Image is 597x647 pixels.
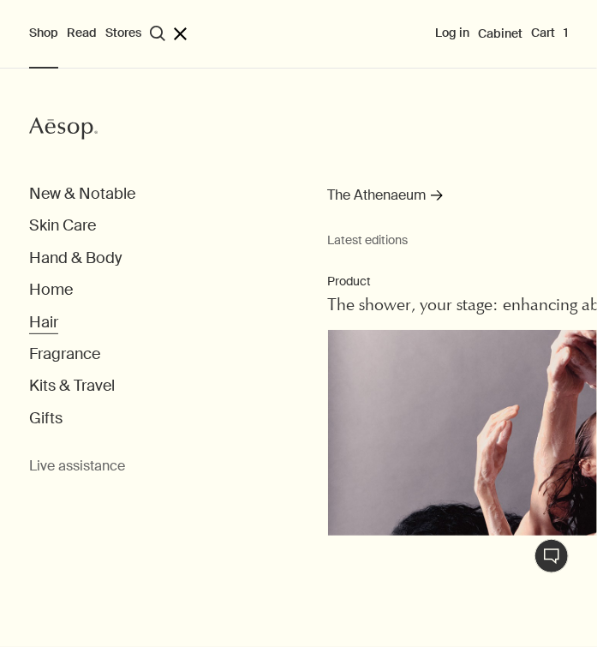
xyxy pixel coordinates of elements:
button: Live assistance [29,458,125,476]
button: Stores [105,25,141,42]
button: Close the Menu [174,27,187,40]
a: The Athenaeum [328,184,443,215]
button: Live Assistance [534,539,569,573]
small: Latest editions [328,232,569,248]
button: Read [67,25,97,42]
button: Kits & Travel [29,376,115,396]
button: Cart1 [531,25,568,42]
aside: navigation read articles [328,261,569,553]
button: Hair [29,313,58,332]
svg: Aesop [29,116,98,141]
a: Aesop [25,111,102,150]
a: Cabinet [478,26,522,41]
button: Gifts [29,409,63,428]
button: Home [29,280,73,300]
button: Open search [150,26,165,41]
button: New & Notable [29,184,135,204]
span: The Athenaeum [328,184,427,207]
button: Fragrance [29,344,100,364]
button: Skin Care [29,216,96,236]
button: Log in [435,25,469,42]
button: Hand & Body [29,249,122,268]
button: Shop [29,25,58,42]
